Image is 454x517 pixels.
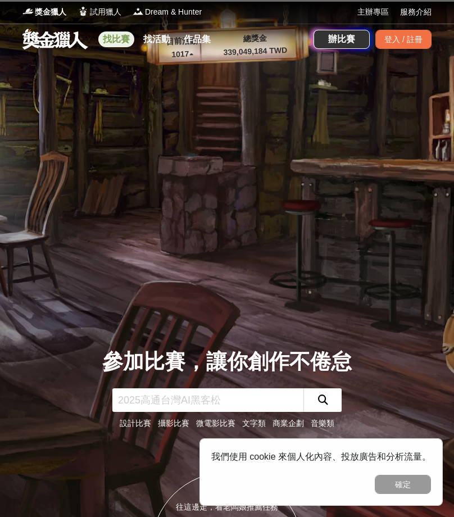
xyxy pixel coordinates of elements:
[120,419,151,428] a: 設計比賽
[196,419,235,428] a: 微電影比賽
[211,452,431,461] span: 我們使用 cookie 來個人化內容、投放廣告和分析流量。
[242,419,266,428] a: 文字類
[179,31,215,47] a: 作品集
[160,48,205,61] p: 1017 ▴
[311,419,334,428] a: 音樂類
[133,6,202,18] a: LogoDream & Hunter
[314,30,370,49] a: 辦比賽
[90,6,121,18] span: 試用獵人
[400,6,432,18] a: 服務介紹
[22,6,34,17] img: Logo
[158,419,189,428] a: 攝影比賽
[35,6,66,18] span: 獎金獵人
[357,6,389,18] a: 主辦專區
[112,388,303,412] input: 2025高通台灣AI黑客松
[139,31,175,47] a: 找活動
[145,6,202,18] span: Dream & Hunter
[78,6,121,18] a: Logo試用獵人
[152,501,302,513] div: 往這邊走，看老闆娘推薦任務
[375,30,432,49] div: 登入 / 註冊
[98,31,134,47] a: 找比賽
[273,419,304,428] a: 商業企劃
[102,346,352,378] div: 參加比賽，讓你創作不倦怠
[22,6,66,18] a: Logo獎金獵人
[375,475,431,494] button: 確定
[78,6,89,17] img: Logo
[205,44,306,59] p: 339,049,184 TWD
[133,6,144,17] img: Logo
